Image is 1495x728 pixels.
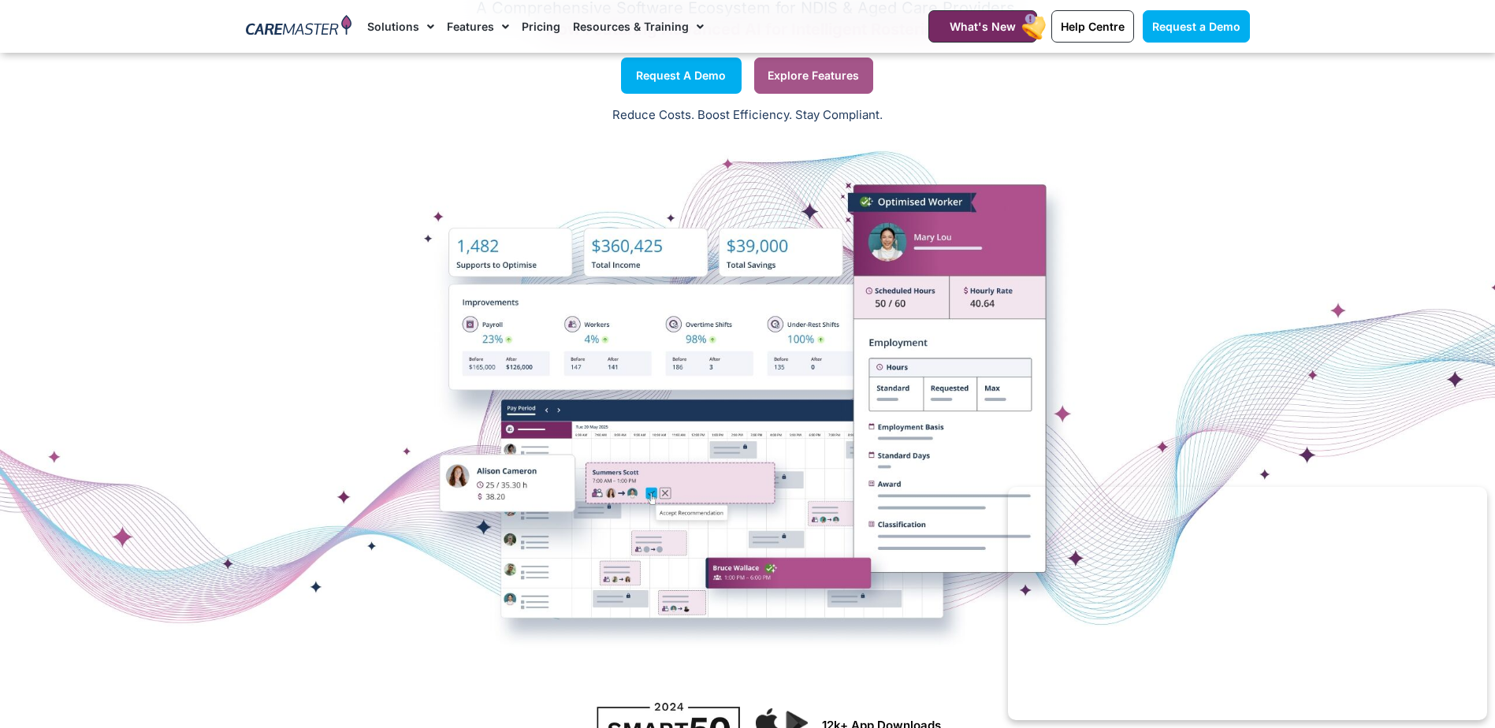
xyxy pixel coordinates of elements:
p: Reduce Costs. Boost Efficiency. Stay Compliant. [9,106,1486,124]
span: What's New [950,20,1016,33]
span: Request a Demo [636,72,726,80]
a: Help Centre [1051,10,1134,43]
a: What's New [928,10,1037,43]
span: Request a Demo [1152,20,1240,33]
iframe: Popup CTA [1008,487,1487,720]
img: CareMaster Logo [246,15,352,39]
span: Explore Features [768,72,859,80]
a: Request a Demo [621,58,742,94]
a: Explore Features [754,58,873,94]
span: Help Centre [1061,20,1125,33]
a: Request a Demo [1143,10,1250,43]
